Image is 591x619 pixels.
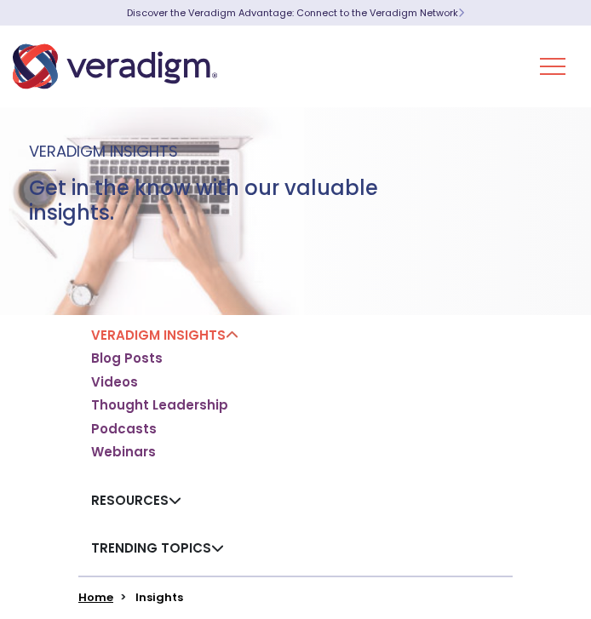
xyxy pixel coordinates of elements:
[91,491,181,509] a: Resources
[127,6,464,20] a: Discover the Veradigm Advantage: Connect to the Veradigm NetworkLearn More
[13,38,217,95] img: Veradigm logo
[91,397,228,414] a: Thought Leadership
[29,140,178,162] span: Veradigm Insights
[91,444,156,461] a: Webinars
[91,421,157,438] a: Podcasts
[458,6,464,20] span: Learn More
[91,350,163,367] a: Blog Posts
[540,44,565,89] button: Toggle Navigation Menu
[78,589,113,605] a: Home
[91,326,238,344] a: Veradigm Insights
[91,539,224,557] a: Trending Topics
[91,374,138,391] a: Videos
[29,176,399,226] h1: Get in the know with our valuable insights.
